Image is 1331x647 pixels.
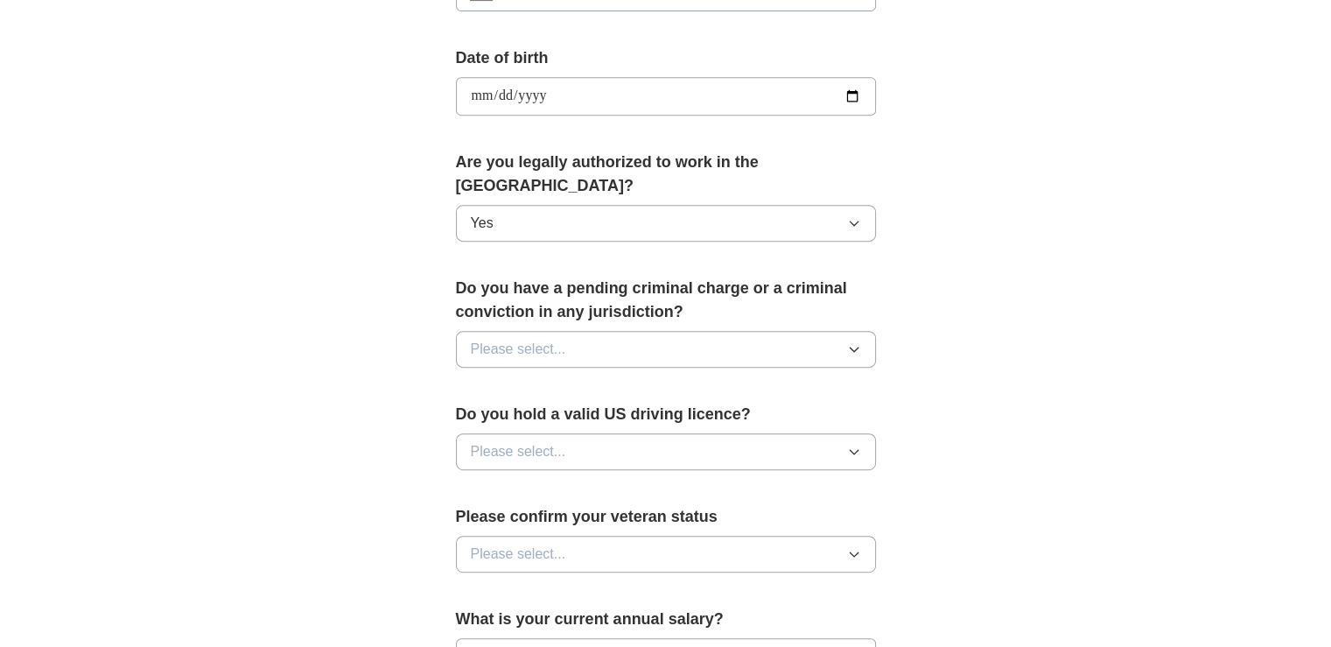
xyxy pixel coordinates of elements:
button: Please select... [456,536,876,573]
button: Please select... [456,433,876,470]
button: Please select... [456,331,876,368]
label: Please confirm your veteran status [456,505,876,529]
label: Do you hold a valid US driving licence? [456,403,876,426]
label: What is your current annual salary? [456,608,876,631]
span: Please select... [471,441,566,462]
label: Date of birth [456,46,876,70]
label: Do you have a pending criminal charge or a criminal conviction in any jurisdiction? [456,277,876,324]
span: Yes [471,213,494,234]
label: Are you legally authorized to work in the [GEOGRAPHIC_DATA]? [456,151,876,198]
button: Yes [456,205,876,242]
span: Please select... [471,339,566,360]
span: Please select... [471,544,566,565]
